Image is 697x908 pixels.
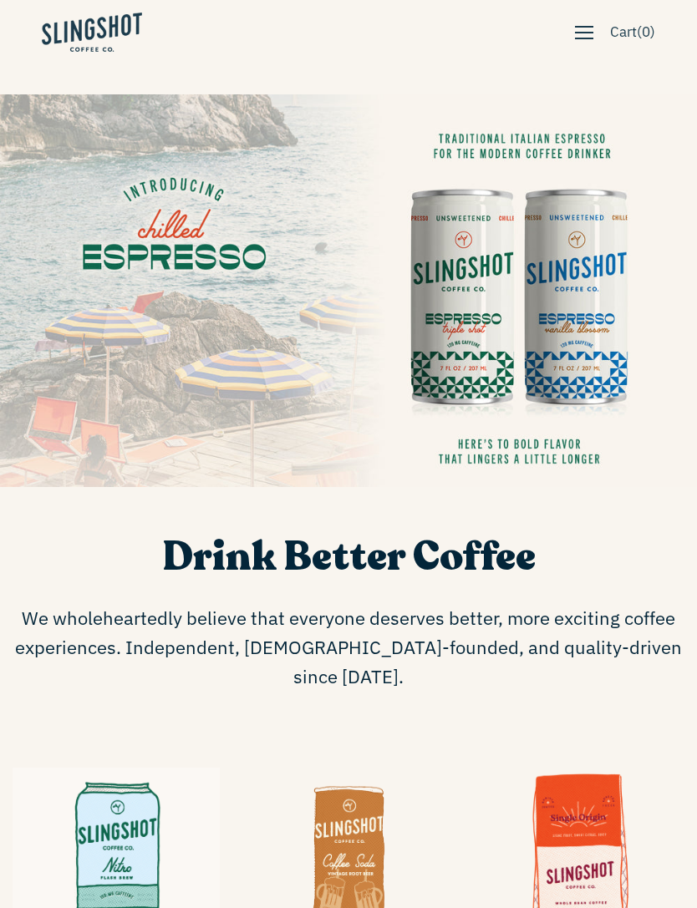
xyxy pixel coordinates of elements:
span: ( [637,21,642,43]
a: Cart(0) [602,16,664,48]
span: We wholeheartedly believe that everyone deserves better, more exciting coffee experiences. Indepe... [13,603,684,692]
span: ) [650,21,655,43]
span: Drink Better Coffee [162,530,536,584]
span: 0 [642,23,650,41]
